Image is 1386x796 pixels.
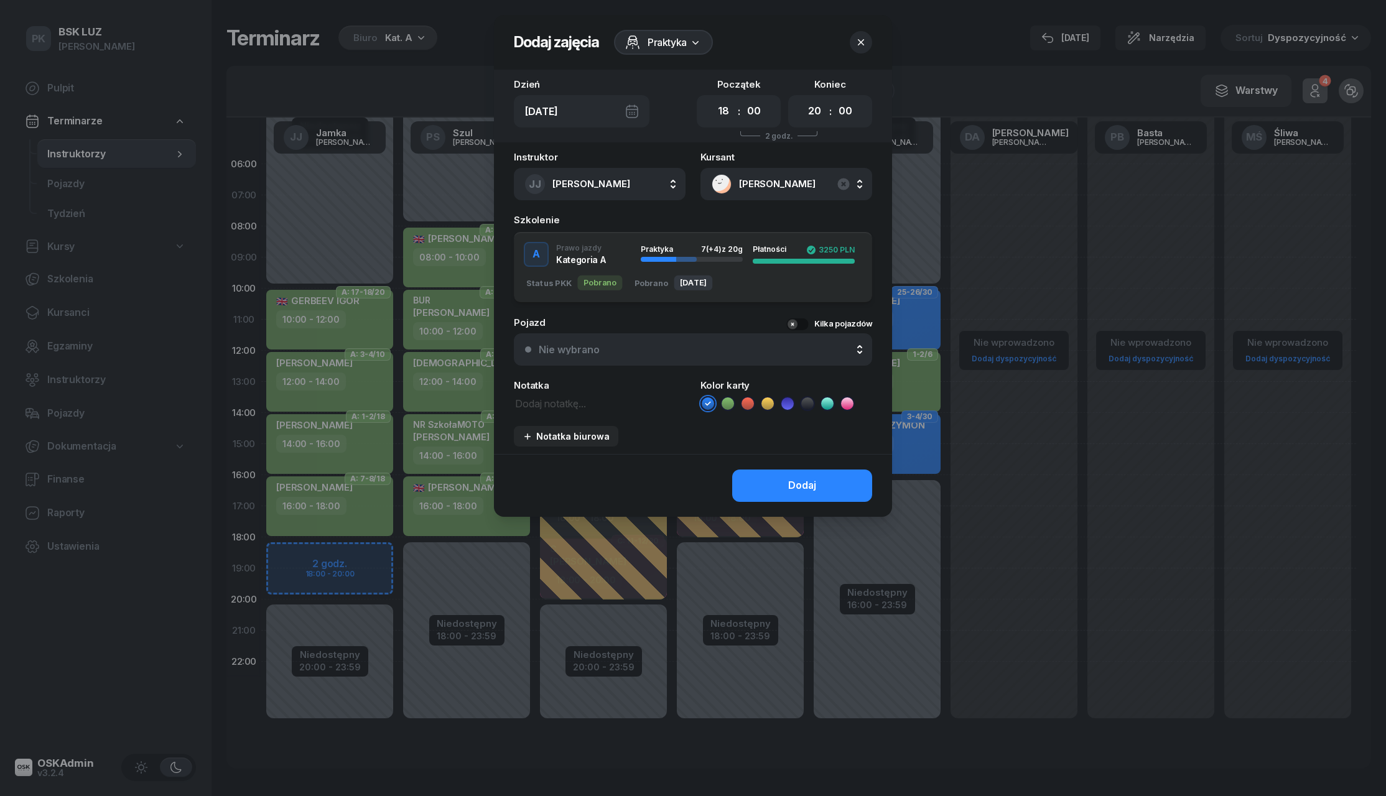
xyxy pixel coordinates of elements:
div: Pobrano [577,275,622,290]
span: JJ [529,179,541,190]
button: APrawo jazdyKategoria APraktyka7(+4)z 20gPłatności3250 PLNStatus PKKPobranoPobrano[DATE] [514,232,872,303]
div: Kilka pojazdów [814,318,872,330]
div: Dodaj [788,478,816,494]
span: (+4) [706,244,722,254]
button: Kilka pojazdów [786,318,872,330]
button: Dodaj [732,470,872,502]
div: : [829,104,832,119]
span: Praktyka [648,35,687,50]
span: [DATE] [680,277,706,289]
div: Pobrano [635,277,668,289]
div: : [738,104,740,119]
h2: Dodaj zajęcia [514,32,599,52]
button: Notatka biurowa [514,426,618,447]
button: JJ[PERSON_NAME] [514,168,686,200]
div: Płatności [753,245,794,255]
div: Notatka biurowa [523,431,610,442]
button: Nie wybrano [514,333,872,366]
span: [PERSON_NAME] [739,176,861,192]
span: [PERSON_NAME] [552,178,630,190]
div: 7 z 20g [701,245,743,253]
span: Praktyka [641,244,673,254]
div: 3250 PLN [806,245,855,255]
div: Status PKK [526,277,572,289]
div: Nie wybrano [539,345,600,354]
